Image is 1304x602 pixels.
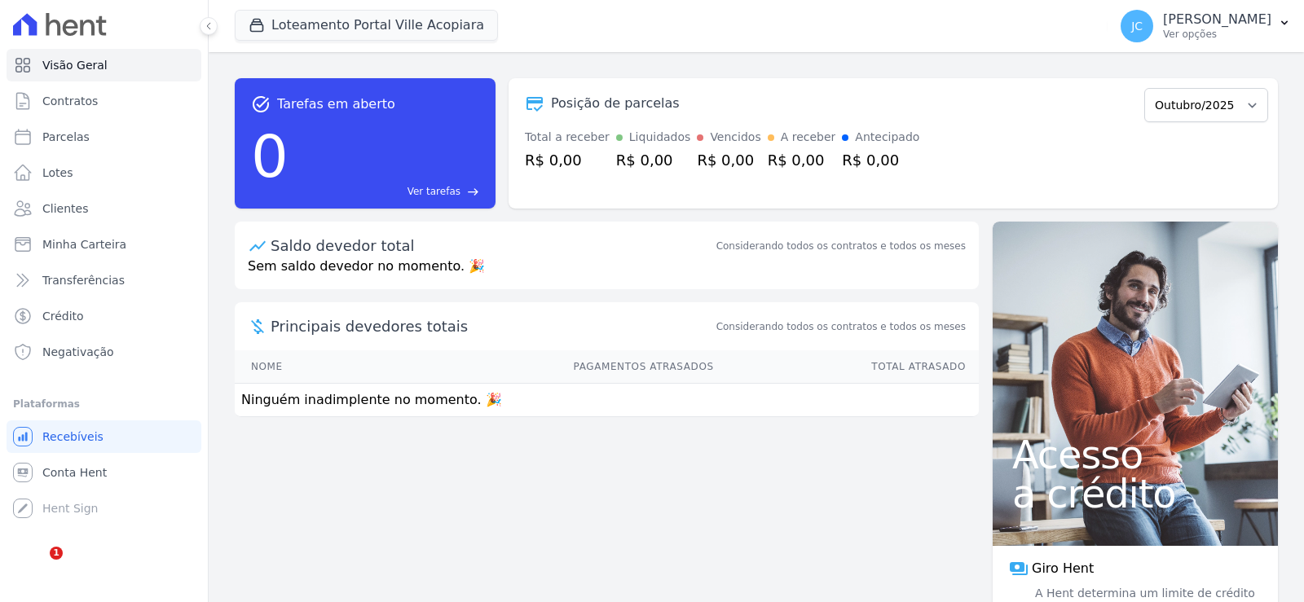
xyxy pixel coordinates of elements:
div: Posição de parcelas [551,94,680,113]
span: Principais devedores totais [271,315,713,337]
span: Visão Geral [42,57,108,73]
span: Clientes [42,200,88,217]
a: Recebíveis [7,420,201,453]
span: east [467,186,479,198]
div: R$ 0,00 [768,149,836,171]
div: R$ 0,00 [525,149,610,171]
span: Recebíveis [42,428,104,445]
div: R$ 0,00 [616,149,691,171]
span: task_alt [251,94,271,114]
a: Visão Geral [7,49,201,81]
a: Negativação [7,336,201,368]
span: Giro Hent [1032,559,1094,578]
a: Crédito [7,300,201,332]
button: Loteamento Portal Ville Acopiara [235,10,498,41]
span: Ver tarefas [407,184,460,199]
div: A receber [781,129,836,146]
span: Tarefas em aberto [277,94,395,114]
span: Conta Hent [42,464,107,481]
th: Pagamentos Atrasados [368,350,715,384]
span: Minha Carteira [42,236,126,253]
span: Considerando todos os contratos e todos os meses [716,319,966,334]
div: R$ 0,00 [842,149,919,171]
span: Acesso [1012,435,1258,474]
iframe: Intercom live chat [16,547,55,586]
th: Total Atrasado [715,350,979,384]
span: Negativação [42,344,114,360]
div: Liquidados [629,129,691,146]
button: JC [PERSON_NAME] Ver opções [1108,3,1304,49]
div: Saldo devedor total [271,235,713,257]
div: 0 [251,114,289,199]
p: Ver opções [1163,28,1271,41]
a: Transferências [7,264,201,297]
span: 1 [50,547,63,560]
div: R$ 0,00 [697,149,760,171]
div: Considerando todos os contratos e todos os meses [716,239,966,253]
span: Parcelas [42,129,90,145]
span: Transferências [42,272,125,288]
td: Ninguém inadimplente no momento. 🎉 [235,384,979,417]
div: Total a receber [525,129,610,146]
a: Contratos [7,85,201,117]
span: JC [1131,20,1143,32]
span: Crédito [42,308,84,324]
div: Plataformas [13,394,195,414]
span: a crédito [1012,474,1258,513]
div: Antecipado [855,129,919,146]
p: [PERSON_NAME] [1163,11,1271,28]
a: Conta Hent [7,456,201,489]
span: Contratos [42,93,98,109]
a: Ver tarefas east [295,184,479,199]
a: Minha Carteira [7,228,201,261]
a: Clientes [7,192,201,225]
p: Sem saldo devedor no momento. 🎉 [235,257,979,289]
span: Lotes [42,165,73,181]
a: Lotes [7,156,201,189]
th: Nome [235,350,368,384]
a: Parcelas [7,121,201,153]
div: Vencidos [710,129,760,146]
